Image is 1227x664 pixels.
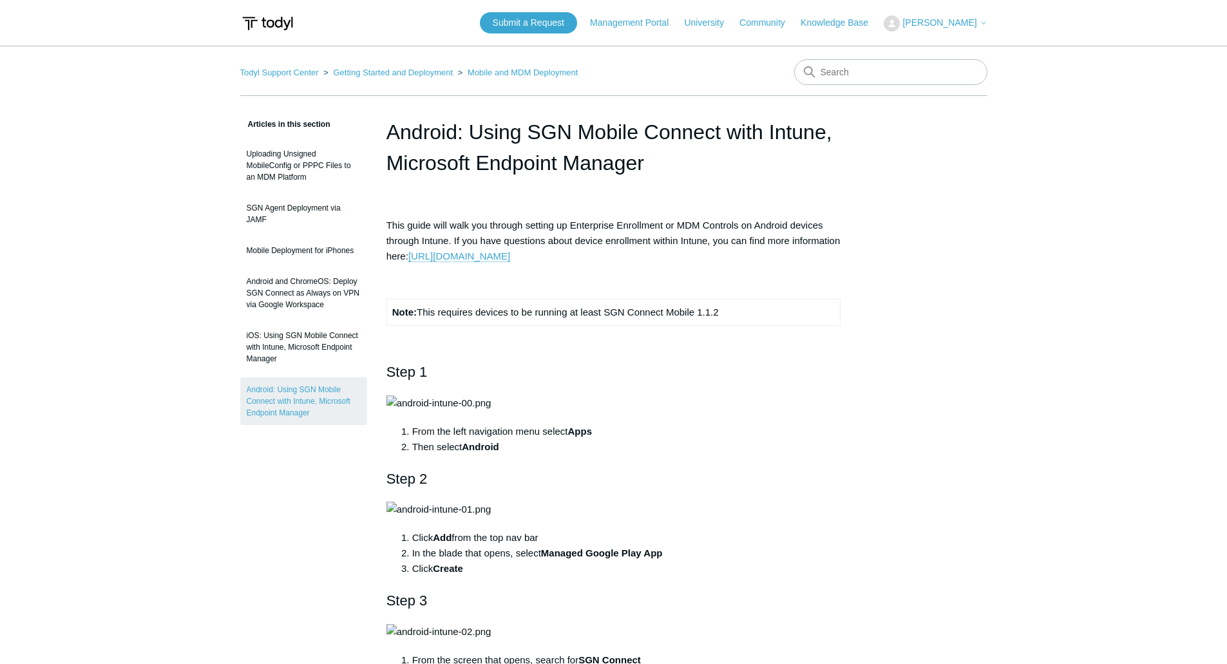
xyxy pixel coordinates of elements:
[412,561,841,576] li: Click
[884,15,987,32] button: [PERSON_NAME]
[240,68,321,77] li: Todyl Support Center
[408,251,510,262] a: [URL][DOMAIN_NAME]
[462,441,499,452] strong: Android
[386,218,841,264] p: This guide will walk you through setting up Enterprise Enrollment or MDM Controls on Android devi...
[412,545,841,561] li: In the blade that opens, select
[386,502,491,517] img: android-intune-01.png
[433,532,452,543] strong: Add
[468,68,578,77] a: Mobile and MDM Deployment
[590,16,681,30] a: Management Portal
[386,361,841,383] h2: Step 1
[240,196,367,232] a: SGN Agent Deployment via JAMF
[386,589,841,612] h2: Step 3
[386,299,841,326] td: This requires devices to be running at least SGN Connect Mobile 1.1.2
[240,142,367,189] a: Uploading Unsigned MobileConfig or PPPC Files to an MDM Platform
[541,547,663,558] strong: Managed Google Play App
[321,68,455,77] li: Getting Started and Deployment
[240,12,295,35] img: Todyl Support Center Help Center home page
[794,59,987,85] input: Search
[567,426,592,437] strong: Apps
[386,395,491,411] img: android-intune-00.png
[240,68,319,77] a: Todyl Support Center
[240,377,367,425] a: Android: Using SGN Mobile Connect with Intune, Microsoft Endpoint Manager
[333,68,453,77] a: Getting Started and Deployment
[240,238,367,263] a: Mobile Deployment for iPhones
[684,16,736,30] a: University
[240,269,367,317] a: Android and ChromeOS: Deploy SGN Connect as Always on VPN via Google Workspace
[386,624,491,640] img: android-intune-02.png
[412,530,841,545] li: Click from the top nav bar
[902,17,976,28] span: [PERSON_NAME]
[455,68,578,77] li: Mobile and MDM Deployment
[240,120,330,129] span: Articles in this section
[240,323,367,371] a: iOS: Using SGN Mobile Connect with Intune, Microsoft Endpoint Manager
[386,117,841,178] h1: Android: Using SGN Mobile Connect with Intune, Microsoft Endpoint Manager
[412,424,841,439] li: From the left navigation menu select
[412,439,841,455] li: Then select
[433,563,463,574] strong: Create
[480,12,577,33] a: Submit a Request
[392,307,417,318] strong: Note:
[386,468,841,490] h2: Step 2
[739,16,798,30] a: Community
[801,16,881,30] a: Knowledge Base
